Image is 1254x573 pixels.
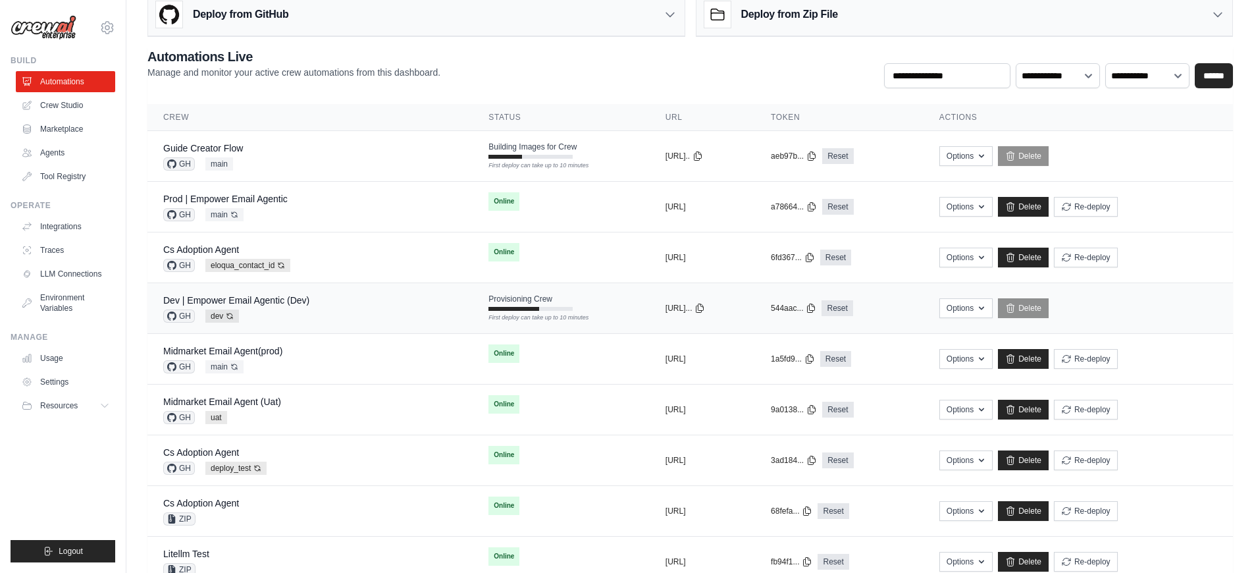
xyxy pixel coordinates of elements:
button: Options [939,400,993,420]
span: uat [205,411,227,424]
a: Reset [822,452,853,468]
div: Build [11,55,115,66]
th: URL [650,104,755,131]
a: Reset [818,554,849,570]
div: Operate [11,200,115,211]
span: GH [163,157,195,171]
button: Options [939,197,993,217]
th: Actions [924,104,1233,131]
a: Reset [820,250,851,265]
a: Crew Studio [16,95,115,116]
button: Re-deploy [1054,400,1118,420]
a: Reset [822,148,853,164]
a: Reset [822,300,852,316]
a: Reset [822,402,853,418]
button: fb94f1... [771,557,812,567]
th: Status [473,104,650,131]
a: Midmarket Email Agent (Uat) [163,396,281,407]
button: Logout [11,540,115,562]
a: LLM Connections [16,263,115,285]
span: Online [488,344,519,363]
button: Re-deploy [1054,349,1118,369]
button: Options [939,248,993,267]
button: 1a5fd9... [771,354,815,364]
div: First deploy can take up to 10 minutes [488,161,573,171]
button: 9a0138... [771,404,817,415]
a: Settings [16,371,115,393]
span: GH [163,411,195,424]
button: 544aac... [771,303,816,314]
a: Cs Adoption Agent [163,244,239,255]
span: ZIP [163,512,196,526]
a: Prod | Empower Email Agentic [163,194,288,204]
button: Options [939,450,993,470]
a: Cs Adoption Agent [163,447,239,458]
button: Re-deploy [1054,552,1118,572]
th: Crew [147,104,473,131]
a: Automations [16,71,115,92]
span: GH [163,462,195,475]
button: Options [939,552,993,572]
button: a78664... [771,202,817,212]
button: Re-deploy [1054,501,1118,521]
span: dev [205,310,239,323]
span: Online [488,192,519,211]
button: Options [939,146,993,166]
span: eloqua_contact_id [205,259,290,272]
button: 6fd367... [771,252,815,263]
a: Reset [818,503,849,519]
a: Delete [998,349,1049,369]
span: main [205,157,233,171]
a: Usage [16,348,115,369]
a: Delete [998,298,1049,318]
button: Re-deploy [1054,248,1118,267]
button: Resources [16,395,115,416]
a: Guide Creator Flow [163,143,243,153]
p: Manage and monitor your active crew automations from this dashboard. [147,66,440,79]
a: Dev | Empower Email Agentic (Dev) [163,295,309,306]
a: Midmarket Email Agent(prod) [163,346,282,356]
a: Delete [998,501,1049,521]
span: Resources [40,400,78,411]
span: GH [163,259,195,272]
a: Integrations [16,216,115,237]
span: Logout [59,546,83,557]
span: Building Images for Crew [488,142,577,152]
button: 68fefa... [771,506,812,516]
span: GH [163,360,195,373]
span: main [205,208,244,221]
span: GH [163,208,195,221]
button: 3ad184... [771,455,817,466]
a: Traces [16,240,115,261]
span: GH [163,310,195,323]
a: Delete [998,552,1049,572]
h2: Automations Live [147,47,440,66]
a: Reset [820,351,851,367]
a: Delete [998,197,1049,217]
div: Manage [11,332,115,342]
span: Online [488,243,519,261]
button: aeb97b... [771,151,817,161]
a: Delete [998,146,1049,166]
span: Provisioning Crew [488,294,552,304]
button: Options [939,298,993,318]
img: GitHub Logo [156,1,182,28]
div: First deploy can take up to 10 minutes [488,314,573,323]
a: Marketplace [16,119,115,140]
img: Logo [11,15,76,40]
span: main [205,360,244,373]
a: Delete [998,450,1049,470]
button: Options [939,501,993,521]
button: Options [939,349,993,369]
button: Re-deploy [1054,197,1118,217]
a: Delete [998,248,1049,267]
a: Delete [998,400,1049,420]
a: Reset [822,199,853,215]
span: Online [488,395,519,414]
a: Agents [16,142,115,163]
a: Tool Registry [16,166,115,187]
span: deploy_test [205,462,267,475]
button: Re-deploy [1054,450,1118,470]
a: Environment Variables [16,287,115,319]
th: Token [755,104,924,131]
